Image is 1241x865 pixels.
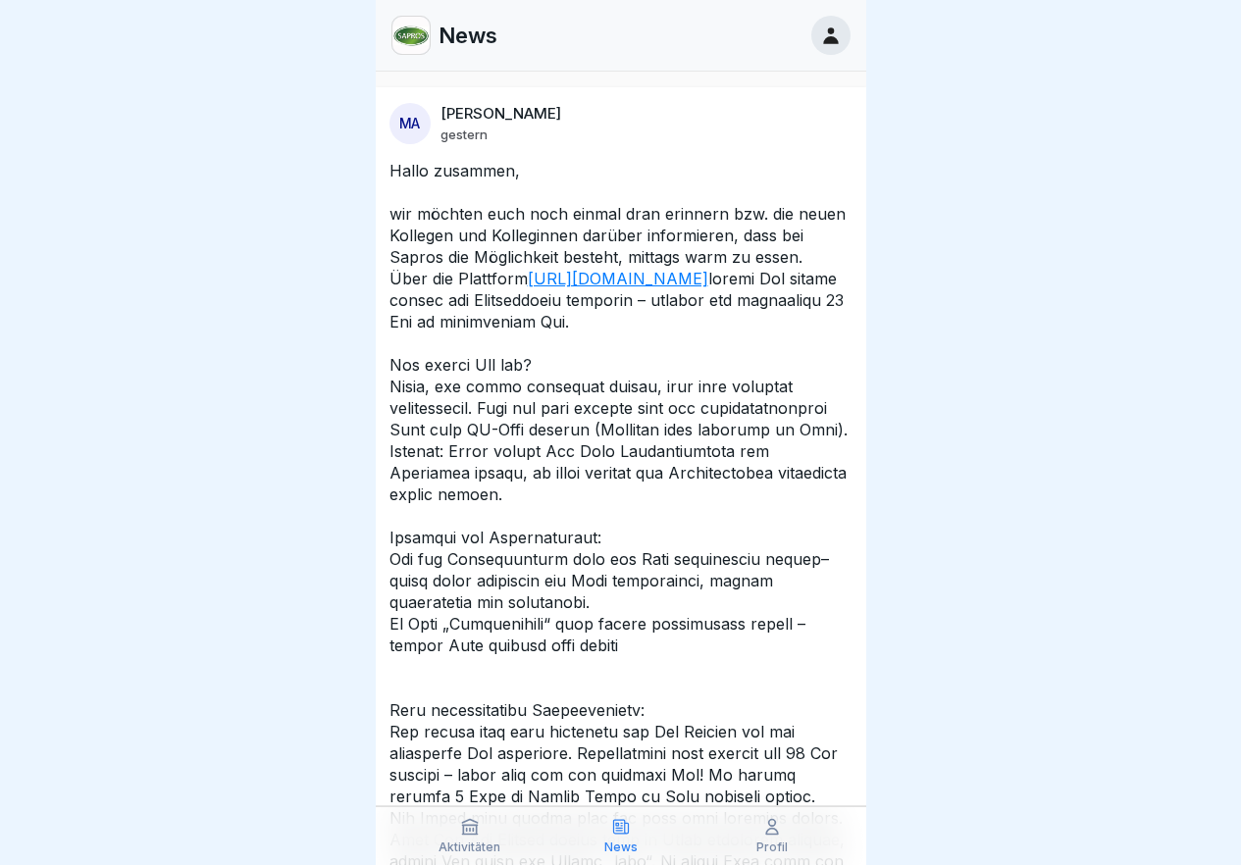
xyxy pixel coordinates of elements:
[528,269,708,288] a: [URL][DOMAIN_NAME]
[756,840,788,854] p: Profil
[392,17,430,54] img: kf7i1i887rzam0di2wc6oekd.png
[389,103,431,144] div: MA
[439,23,497,48] p: News
[440,127,488,142] p: gestern
[440,105,561,123] p: [PERSON_NAME]
[439,840,500,854] p: Aktivitäten
[604,840,638,854] p: News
